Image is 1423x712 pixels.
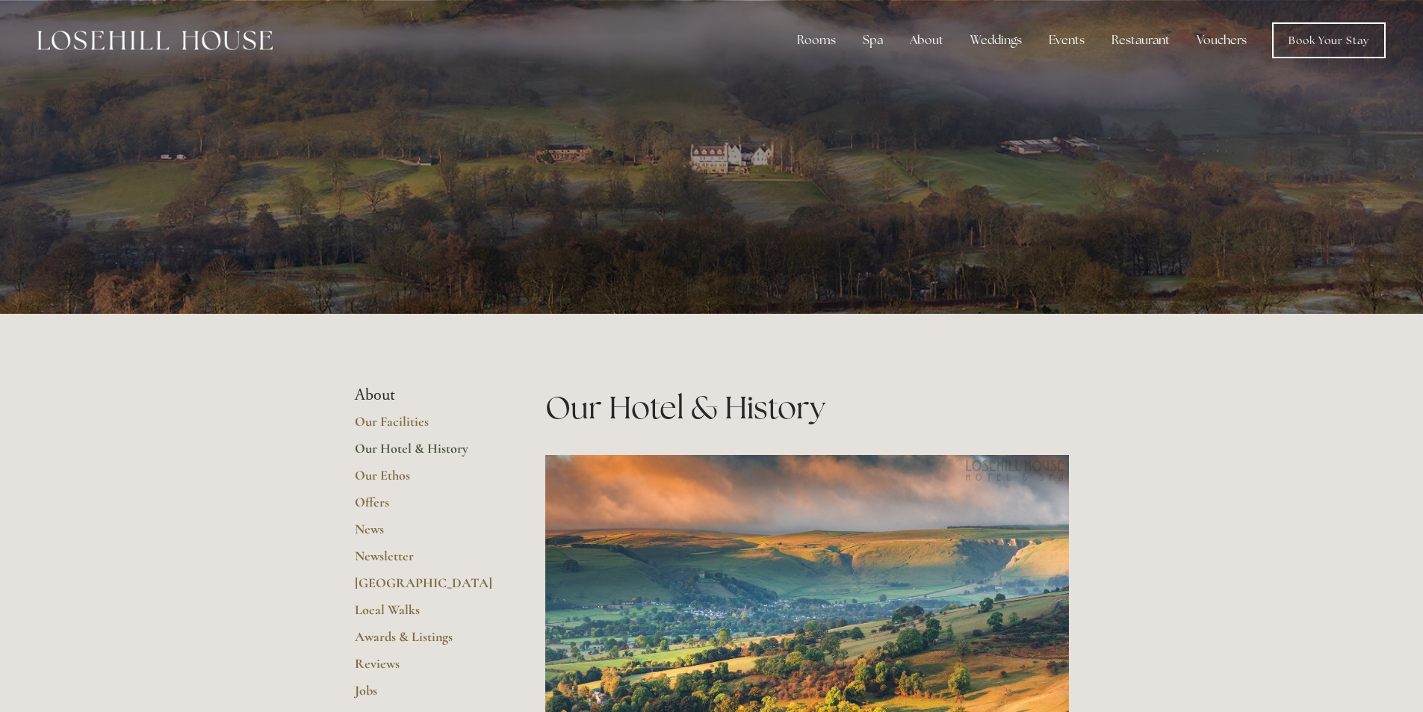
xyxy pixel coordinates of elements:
a: Reviews [355,655,497,682]
div: About [898,25,955,55]
li: About [355,386,497,405]
div: Weddings [958,25,1034,55]
a: Vouchers [1185,25,1259,55]
a: Book Your Stay [1272,22,1386,58]
div: Spa [851,25,895,55]
a: Jobs [355,682,497,709]
a: News [355,521,497,548]
a: Our Facilities [355,413,497,440]
a: [GEOGRAPHIC_DATA] [355,575,497,601]
a: Awards & Listings [355,628,497,655]
img: Losehill House [37,31,273,50]
h1: Our Hotel & History [545,386,1069,430]
a: Newsletter [355,548,497,575]
a: Offers [355,494,497,521]
div: Events [1037,25,1097,55]
div: Restaurant [1100,25,1182,55]
div: Rooms [785,25,848,55]
a: Local Walks [355,601,497,628]
a: Our Hotel & History [355,440,497,467]
a: Our Ethos [355,467,497,494]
